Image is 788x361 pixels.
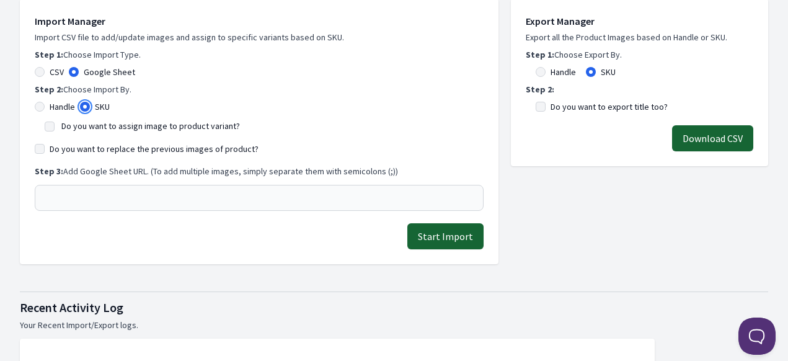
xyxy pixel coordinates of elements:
[84,66,135,78] label: Google Sheet
[551,66,576,78] label: Handle
[526,14,753,29] h1: Export Manager
[35,84,63,95] b: Step 2:
[35,166,63,177] b: Step 3:
[526,48,753,61] p: Choose Export By.
[672,125,753,151] button: Download CSV
[95,100,110,113] label: SKU
[601,66,616,78] label: SKU
[526,31,753,43] p: Export all the Product Images based on Handle or SKU.
[35,49,63,60] b: Step 1:
[526,49,554,60] b: Step 1:
[35,83,484,96] p: Choose Import By.
[407,223,484,249] button: Start Import
[20,299,768,316] h1: Recent Activity Log
[20,319,768,331] p: Your Recent Import/Export logs.
[35,165,484,177] p: Add Google Sheet URL. (To add multiple images, simply separate them with semicolons (;))
[738,318,776,355] iframe: Toggle Customer Support
[551,100,668,113] label: Do you want to export title too?
[50,66,64,78] label: CSV
[61,120,240,131] label: Do you want to assign image to product variant?
[50,143,259,155] label: Do you want to replace the previous images of product?
[526,84,554,95] b: Step 2:
[35,31,484,43] p: Import CSV file to add/update images and assign to specific variants based on SKU.
[50,100,75,113] label: Handle
[35,14,484,29] h1: Import Manager
[35,48,484,61] p: Choose Import Type.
